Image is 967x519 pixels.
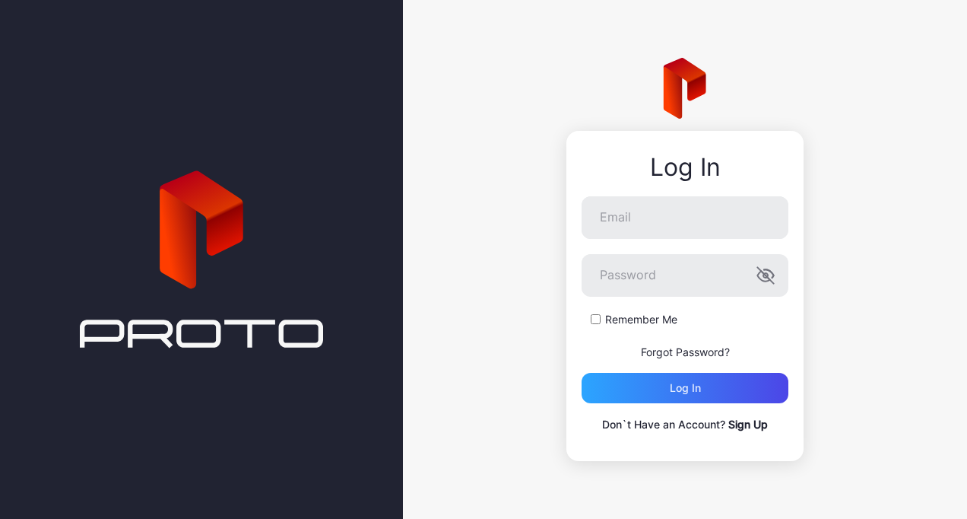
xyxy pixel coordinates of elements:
[756,266,775,285] button: Password
[582,373,788,403] button: Log in
[582,254,788,297] input: Password
[582,154,788,181] div: Log In
[670,382,701,394] div: Log in
[582,416,788,434] p: Don`t Have an Account?
[728,418,768,431] a: Sign Up
[641,345,730,358] a: Forgot Password?
[605,312,677,327] label: Remember Me
[582,196,788,239] input: Email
